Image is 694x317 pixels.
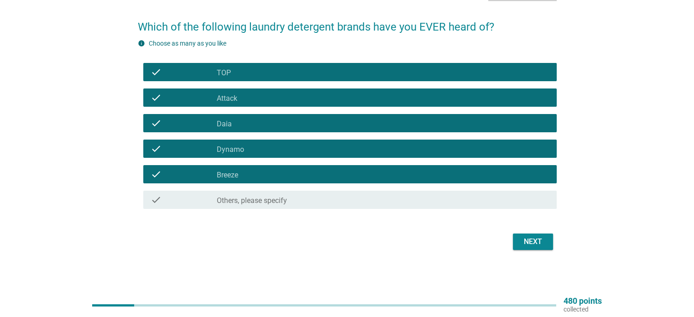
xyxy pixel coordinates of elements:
[151,118,162,129] i: check
[564,305,602,313] p: collected
[151,92,162,103] i: check
[217,196,287,205] label: Others, please specify
[217,145,244,154] label: Dynamo
[217,68,231,78] label: TOP
[520,236,546,247] div: Next
[151,194,162,205] i: check
[138,10,557,35] h2: Which of the following laundry detergent brands have you EVER heard of?
[217,171,238,180] label: Breeze
[513,234,553,250] button: Next
[138,40,145,47] i: info
[151,169,162,180] i: check
[151,67,162,78] i: check
[564,297,602,305] p: 480 points
[151,143,162,154] i: check
[217,94,237,103] label: Attack
[149,40,226,47] label: Choose as many as you like
[217,120,232,129] label: Daia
